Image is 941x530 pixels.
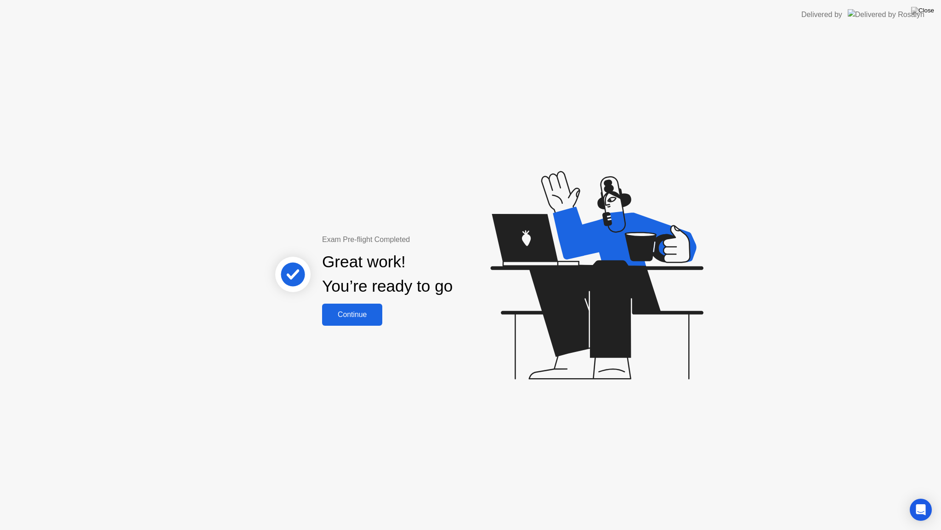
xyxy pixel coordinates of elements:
[322,234,512,245] div: Exam Pre-flight Completed
[322,304,382,326] button: Continue
[911,7,934,14] img: Close
[801,9,842,20] div: Delivered by
[848,9,924,20] img: Delivered by Rosalyn
[910,499,932,521] div: Open Intercom Messenger
[325,311,380,319] div: Continue
[322,250,453,299] div: Great work! You’re ready to go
